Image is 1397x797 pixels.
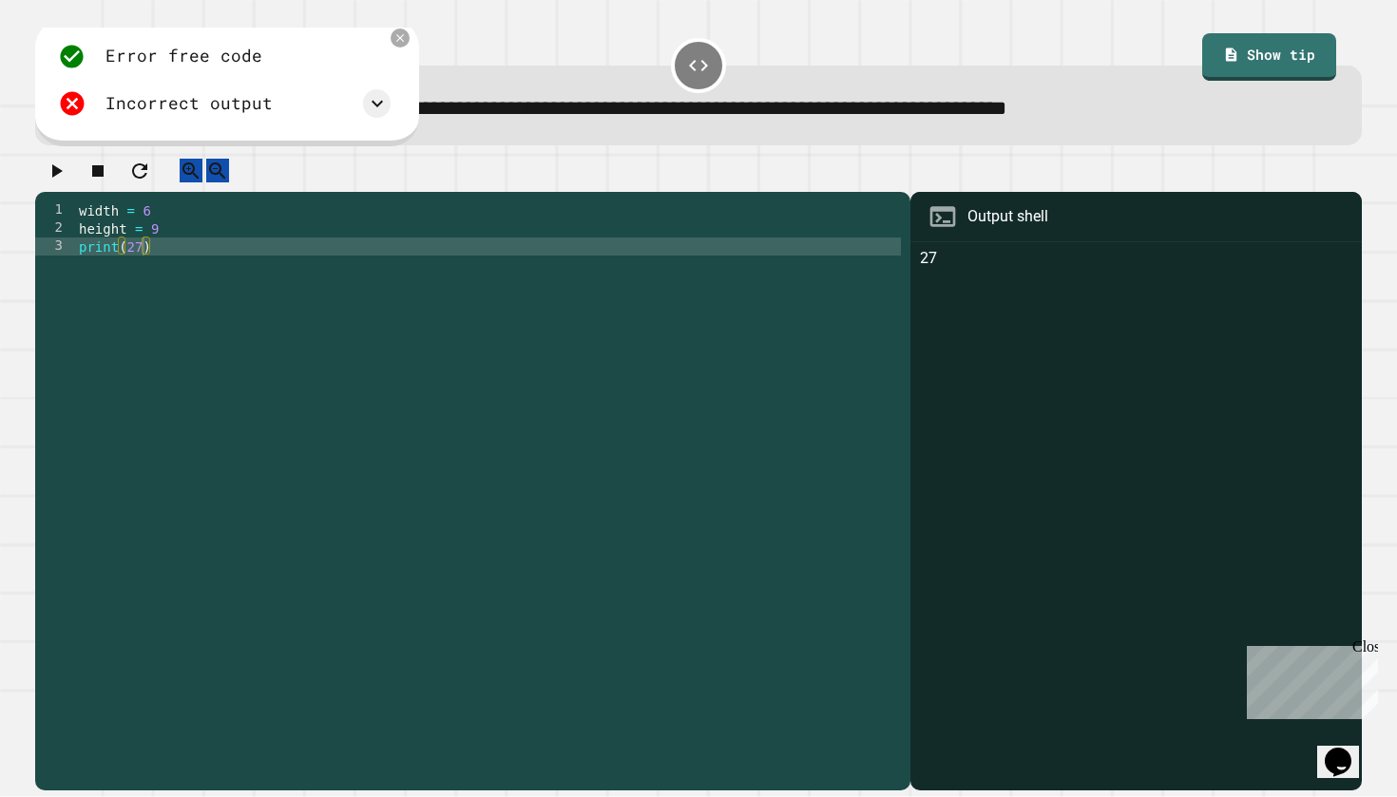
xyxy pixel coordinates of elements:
[1317,721,1378,778] iframe: chat widget
[35,201,75,219] div: 1
[35,237,75,256] div: 3
[35,219,75,237] div: 2
[1239,638,1378,719] iframe: chat widget
[105,91,273,116] div: Incorrect output
[920,247,1353,790] div: 27
[1202,33,1336,81] a: Show tip
[105,44,262,68] div: Error free code
[8,8,131,121] div: Chat with us now!Close
[967,205,1048,228] div: Output shell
